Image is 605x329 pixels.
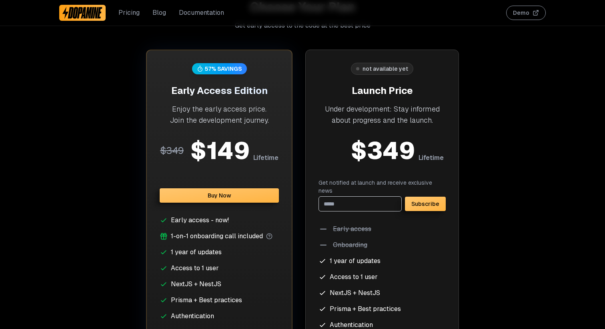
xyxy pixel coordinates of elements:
li: Authentication [160,311,279,321]
div: Enjoy the early access price. [160,104,279,115]
div: not available yet [363,65,408,73]
a: Pricing [118,8,140,18]
span: Lifetime [419,153,444,163]
span: Lifetime [253,153,278,163]
div: 57 % SAVINGS [205,65,242,73]
li: NextJS + NestJS [160,279,279,289]
li: 1 year of updates [319,256,446,266]
span: $ 349 [321,139,344,151]
li: Early access - now! [160,215,279,225]
li: Prisma + Best practices [319,304,446,314]
li: Prisma + Best practices [160,295,279,305]
button: Subscribe [405,197,446,211]
span: $ 349 [351,139,415,163]
span: Onboarding [333,240,367,250]
div: $ 149 [190,139,250,163]
img: Dopamine [62,6,102,19]
a: Dopamine [59,5,106,21]
span: $ 349 [160,144,184,157]
li: Access to 1 user [319,272,446,282]
h3: Launch Price [319,84,446,97]
button: Demo [506,6,546,20]
span: 1-on-1 onboarding call included [171,231,263,241]
li: NextJS + NestJS [319,288,446,298]
h3: Early Access Edition [160,84,279,97]
a: Blog [152,8,166,18]
a: Documentation [179,8,224,18]
p: Get notified at launch and receive exclusive news [319,179,446,195]
div: Under development: Stay informed about progress and the launch. [319,104,446,126]
li: Access to 1 user [160,263,279,273]
div: Join the development journey. [160,115,279,126]
button: Buy Now [160,188,279,203]
li: 1 year of updates [160,247,279,257]
span: Early access [333,224,371,234]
